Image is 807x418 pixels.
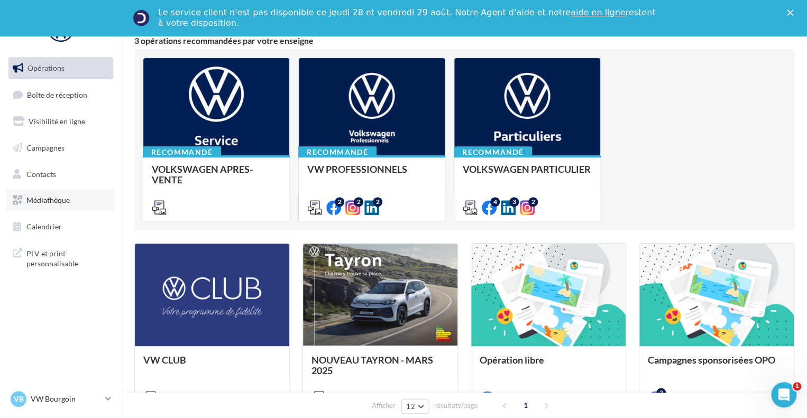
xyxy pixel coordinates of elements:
[27,90,87,99] span: Boîte de réception
[14,394,24,404] span: VB
[307,163,407,175] span: VW PROFESSIONNELS
[311,354,433,376] span: NOUVEAU TAYRON - MARS 2025
[26,196,70,205] span: Médiathèque
[335,197,344,207] div: 2
[656,388,666,397] div: 2
[8,389,113,409] a: VB VW Bourgoin
[6,110,115,133] a: Visibilité en ligne
[31,394,101,404] p: VW Bourgoin
[648,354,775,366] span: Campagnes sponsorisées OPO
[27,63,65,72] span: Opérations
[528,197,538,207] div: 2
[571,7,625,17] a: aide en ligne
[6,163,115,185] a: Contacts
[26,169,56,178] span: Contacts
[490,197,500,207] div: 4
[143,354,186,366] span: VW CLUB
[480,354,544,366] span: Opération libre
[373,197,382,207] div: 2
[298,146,377,158] div: Recommandé
[152,163,253,185] span: VOLKSWAGEN APRES-VENTE
[509,197,519,207] div: 3
[354,197,363,207] div: 2
[6,242,115,273] a: PLV et print personnalisable
[401,399,428,414] button: 12
[517,397,534,414] span: 1
[134,36,794,45] div: 3 opérations recommandées par votre enseigne
[6,83,115,106] a: Boîte de réception
[133,10,150,26] img: Profile image for Service-Client
[434,401,478,411] span: résultats/page
[26,222,62,231] span: Calendrier
[406,402,415,411] span: 12
[771,382,796,407] iframe: Intercom live chat
[143,146,221,158] div: Recommandé
[787,10,797,16] div: Fermer
[6,189,115,211] a: Médiathèque
[158,7,657,29] div: Le service client n'est pas disponible ce jeudi 28 et vendredi 29 août. Notre Agent d'aide et not...
[26,246,109,269] span: PLV et print personnalisable
[6,57,115,79] a: Opérations
[6,137,115,159] a: Campagnes
[6,216,115,238] a: Calendrier
[454,146,532,158] div: Recommandé
[372,401,396,411] span: Afficher
[29,117,85,126] span: Visibilité en ligne
[793,382,801,391] span: 1
[463,163,591,175] span: VOLKSWAGEN PARTICULIER
[26,143,65,152] span: Campagnes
